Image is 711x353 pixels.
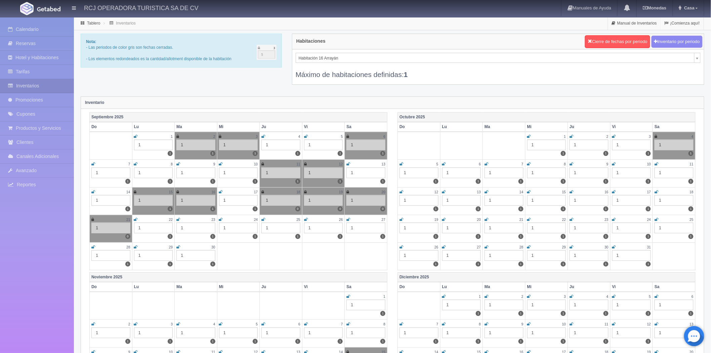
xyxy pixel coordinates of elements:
label: 0 [338,206,343,211]
label: 1 [561,311,566,316]
small: 27 [382,218,385,222]
div: 1 [442,327,481,338]
small: 4 [213,322,215,326]
a: Tablero [87,21,100,26]
small: 5 [649,295,651,299]
th: Lu [132,282,175,292]
label: 1 [125,339,130,344]
small: 17 [254,190,258,194]
small: 3 [256,135,258,139]
label: 1 [433,234,438,239]
th: Mi [525,122,568,132]
div: 1 [134,140,173,150]
small: 10 [647,162,651,166]
div: 1 [655,300,694,310]
small: 7 [521,162,524,166]
label: 1 [646,206,651,211]
label: 1 [380,179,385,184]
label: 1 [168,234,173,239]
small: 13 [690,322,694,326]
th: Mi [525,282,568,292]
th: Octubre 2025 [398,112,696,122]
small: 25 [690,218,694,222]
small: 10 [562,322,566,326]
label: 1 [646,151,651,156]
label: 1 [210,339,215,344]
label: 1 [210,234,215,239]
label: 1 [433,206,438,211]
small: 12 [339,162,343,166]
small: 7 [436,322,438,326]
label: 1 [168,151,173,156]
th: Ma [175,122,217,132]
div: 1 [400,223,438,233]
a: ¡Comienza aquí! [661,17,704,30]
small: 6 [692,295,694,299]
label: 1 [210,262,215,267]
small: 28 [126,245,130,249]
div: 1 [91,327,130,338]
small: 22 [169,218,173,222]
img: Getabed [37,6,60,11]
small: 14 [519,190,523,194]
th: Do [90,282,132,292]
div: 1 [442,195,481,206]
div: 1 [91,223,130,233]
div: 1 [485,195,524,206]
img: cutoff.png [257,45,277,60]
small: 23 [604,218,608,222]
span: Habitación 16 Arrayán [299,53,692,63]
small: 16 [211,190,215,194]
label: 1 [688,311,694,316]
small: 11 [296,162,300,166]
small: 11 [604,322,608,326]
b: Monedas [643,5,666,10]
div: 1 [134,195,173,206]
small: 9 [521,322,524,326]
th: Do [90,122,132,132]
div: - Las periodos de color gris son fechas cerradas. - Los elementos redondeados es la cantidad/allo... [81,34,282,68]
small: 20 [477,218,481,222]
label: 1 [476,311,481,316]
small: 9 [607,162,609,166]
label: 1 [518,179,524,184]
small: 4 [298,135,300,139]
div: 1 [176,167,215,178]
label: 0 [125,234,130,239]
th: Ju [568,282,611,292]
label: 1 [688,234,694,239]
div: 1 [346,300,385,310]
label: 1 [253,339,258,344]
small: 26 [434,245,438,249]
label: 1 [476,234,481,239]
label: 0 [295,206,300,211]
small: 3 [171,322,173,326]
small: 12 [434,190,438,194]
label: 1 [646,179,651,184]
div: 1 [570,223,609,233]
small: 4 [607,295,609,299]
label: 1 [561,206,566,211]
div: 1 [304,140,343,150]
small: 27 [477,245,481,249]
b: Nota: [86,39,96,44]
label: 1 [688,179,694,184]
div: 1 [655,327,694,338]
a: Inventarios [116,21,136,26]
small: 26 [339,218,343,222]
label: 1 [646,339,651,344]
label: 1 [603,262,609,267]
small: 18 [690,190,694,194]
small: 17 [647,190,651,194]
div: 1 [261,195,300,206]
small: 21 [126,218,130,222]
div: 1 [527,250,566,261]
small: 19 [339,190,343,194]
small: 13 [382,162,385,166]
small: 8 [479,322,481,326]
label: 1 [168,206,173,211]
th: Sa [345,282,387,292]
small: 29 [169,245,173,249]
div: 1 [346,167,385,178]
label: 1 [646,262,651,267]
